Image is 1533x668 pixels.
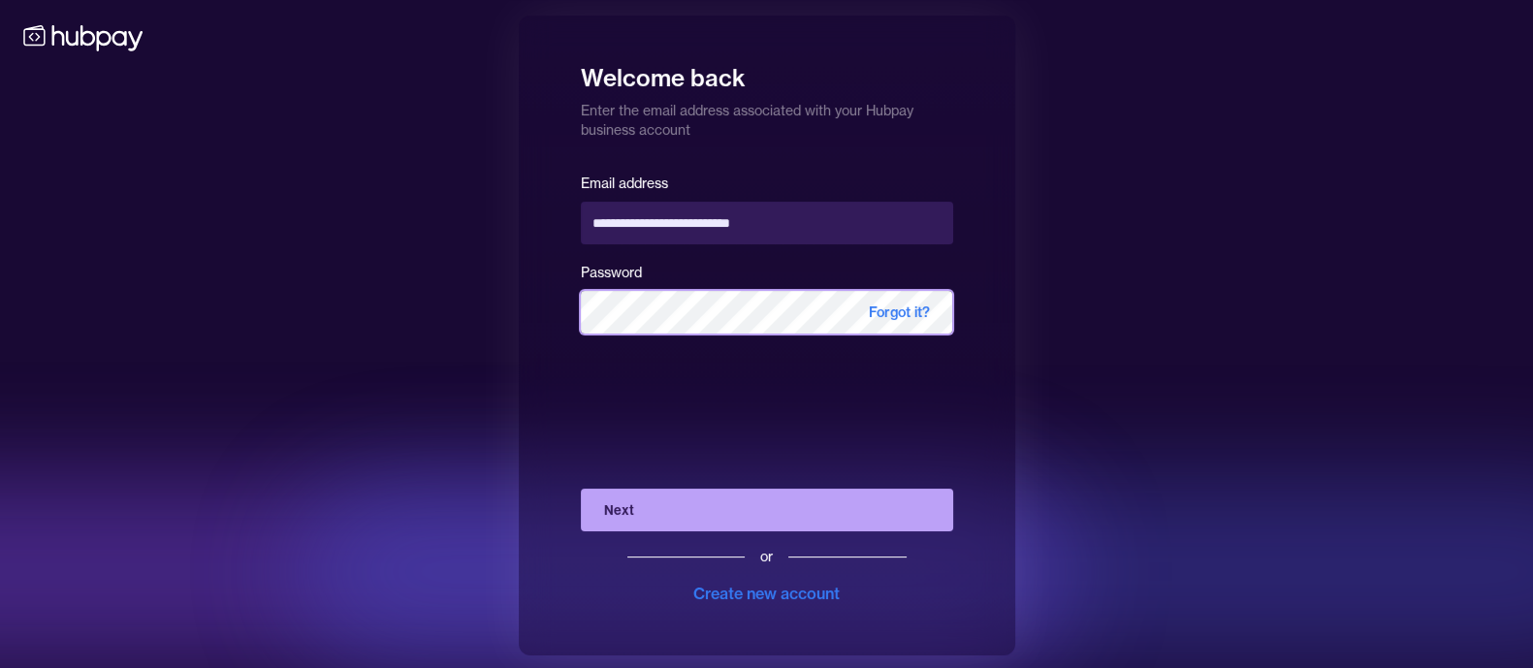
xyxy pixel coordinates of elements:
p: Enter the email address associated with your Hubpay business account [581,93,953,140]
span: Forgot it? [846,291,953,334]
div: Create new account [693,582,840,605]
h1: Welcome back [581,50,953,93]
div: or [760,547,773,566]
label: Password [581,264,642,281]
label: Email address [581,175,668,192]
button: Next [581,489,953,531]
